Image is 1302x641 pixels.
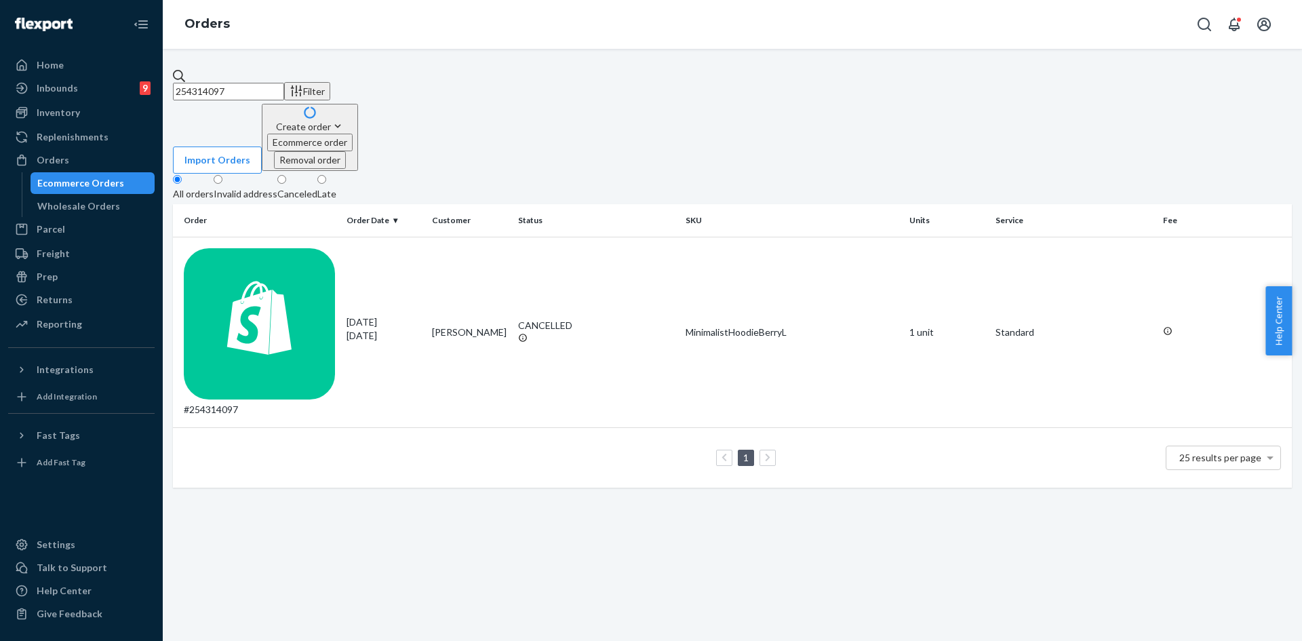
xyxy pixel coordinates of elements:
[37,457,85,468] div: Add Fast Tag
[1265,286,1292,355] button: Help Center
[267,119,353,134] div: Create order
[1250,11,1278,38] button: Open account menu
[37,58,64,72] div: Home
[741,452,751,463] a: Page 1 is your current page
[8,266,155,288] a: Prep
[173,204,341,237] th: Order
[995,326,1153,339] p: Standard
[8,126,155,148] a: Replenishments
[8,289,155,311] a: Returns
[37,130,108,144] div: Replenishments
[277,175,286,184] input: Canceled
[37,584,92,598] div: Help Center
[341,204,427,237] th: Order Date
[31,172,155,194] a: Ecommerce Orders
[184,16,230,31] a: Orders
[990,204,1158,237] th: Service
[127,11,155,38] button: Close Navigation
[317,175,326,184] input: Late
[37,391,97,402] div: Add Integration
[37,199,120,213] div: Wholesale Orders
[8,102,155,123] a: Inventory
[173,83,284,100] input: Search orders
[279,154,340,166] span: Removal order
[37,222,65,236] div: Parcel
[8,386,155,408] a: Add Integration
[317,187,336,201] div: Late
[37,561,107,575] div: Talk to Support
[37,176,124,190] div: Ecommerce Orders
[8,218,155,240] a: Parcel
[31,195,155,217] a: Wholesale Orders
[1158,204,1292,237] th: Fee
[347,315,422,343] div: [DATE]
[8,54,155,76] a: Home
[262,104,358,171] button: Create orderEcommerce orderRemoval order
[8,580,155,602] a: Help Center
[277,187,317,201] div: Canceled
[273,136,347,148] span: Ecommerce order
[274,151,346,169] button: Removal order
[518,319,675,332] div: CANCELLED
[904,237,990,428] td: 1 unit
[173,187,214,201] div: All orders
[1179,452,1261,463] span: 25 results per page
[8,243,155,265] a: Freight
[290,84,325,98] div: Filter
[8,313,155,335] a: Reporting
[140,81,151,95] div: 9
[347,329,422,343] p: [DATE]
[37,247,70,260] div: Freight
[1221,11,1248,38] button: Open notifications
[8,534,155,556] a: Settings
[680,204,904,237] th: SKU
[8,425,155,446] button: Fast Tags
[1191,11,1218,38] button: Open Search Box
[37,607,102,621] div: Give Feedback
[8,359,155,381] button: Integrations
[37,81,78,95] div: Inbounds
[8,149,155,171] a: Orders
[284,82,330,100] button: Filter
[37,363,94,376] div: Integrations
[37,317,82,331] div: Reporting
[8,77,155,99] a: Inbounds9
[267,134,353,151] button: Ecommerce order
[37,153,69,167] div: Orders
[214,187,277,201] div: Invalid address
[432,214,507,226] div: Customer
[214,175,222,184] input: Invalid address
[173,147,262,174] button: Import Orders
[686,326,899,339] div: MinimalistHoodieBerryL
[8,557,155,579] a: Talk to Support
[174,5,241,44] ol: breadcrumbs
[427,237,513,428] td: [PERSON_NAME]
[37,429,80,442] div: Fast Tags
[37,106,80,119] div: Inventory
[8,603,155,625] button: Give Feedback
[37,270,58,284] div: Prep
[15,18,73,31] img: Flexport logo
[184,248,336,417] div: #254314097
[37,538,75,551] div: Settings
[8,452,155,473] a: Add Fast Tag
[904,204,990,237] th: Units
[37,293,73,307] div: Returns
[513,204,681,237] th: Status
[173,175,182,184] input: All orders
